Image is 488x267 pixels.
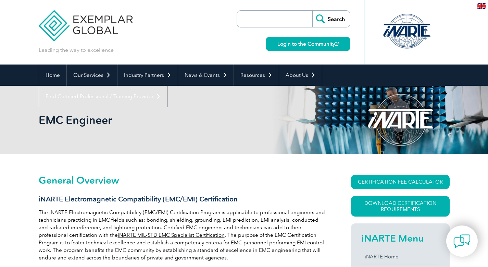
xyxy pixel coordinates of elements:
a: iNARTE MIL-STD EMC Specialist Certification [118,232,225,238]
a: Find Certified Professional / Training Provider [39,86,167,107]
a: Industry Partners [117,65,178,86]
a: Our Services [67,65,117,86]
input: Search [312,11,350,27]
img: contact-chat.png [453,233,471,250]
a: Download Certification Requirements [351,196,450,217]
a: News & Events [178,65,234,86]
a: Resources [234,65,279,86]
a: About Us [279,65,322,86]
a: Login to the Community [266,37,350,51]
a: iNARTE Home [361,249,439,264]
a: CERTIFICATION FEE CALCULATOR [351,175,450,189]
img: open_square.png [335,42,339,46]
img: en [477,3,486,9]
h2: iNARTE Menu [361,233,439,244]
h1: EMC Engineer [39,113,302,127]
a: Home [39,65,66,86]
p: The iNARTE Electromagnetic Compatibility (EMC/EMI) Certification Program is applicable to profess... [39,209,326,262]
p: Leading the way to excellence [39,46,114,54]
h2: General Overview [39,175,326,186]
h3: iNARTE Electromagnetic Compatibility (EMC/EMI) Certification [39,195,326,204]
